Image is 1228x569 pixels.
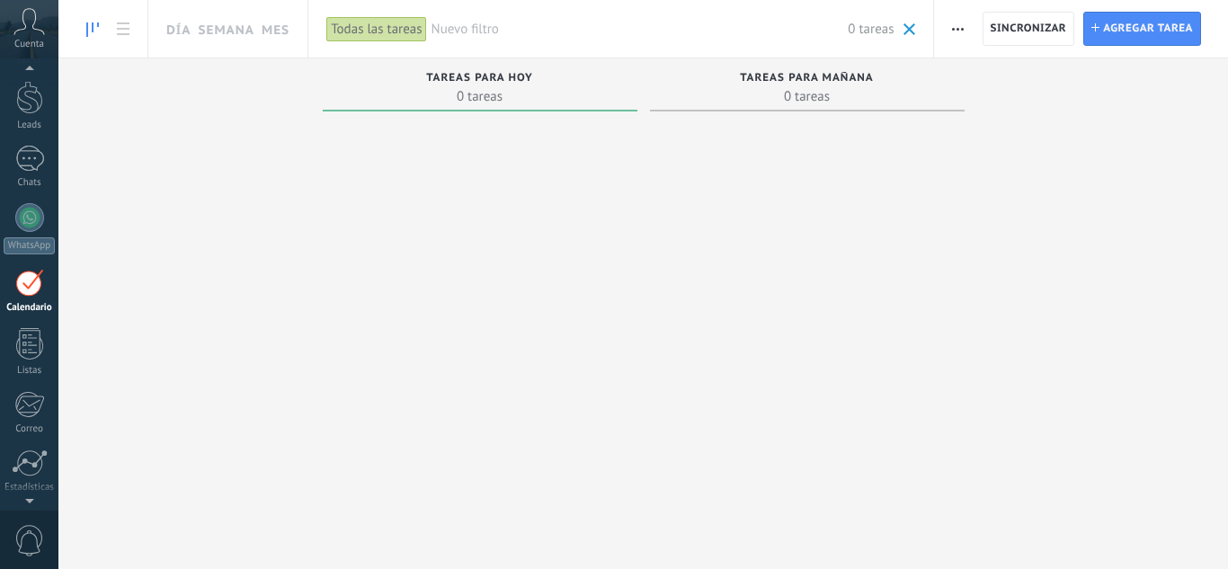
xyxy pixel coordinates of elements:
a: To-do line [77,12,108,47]
div: Correo [4,423,56,435]
div: Estadísticas [4,482,56,493]
span: Cuenta [14,39,44,50]
div: Todas las tareas [326,16,426,42]
span: Nuevo filtro [432,21,849,38]
button: Sincronizar [983,12,1075,46]
div: Chats [4,177,56,189]
span: 0 tareas [332,87,628,105]
span: Agregar tarea [1103,13,1193,45]
span: Tareas para mañana [740,72,874,84]
span: 0 tareas [848,21,894,38]
div: WhatsApp [4,237,55,254]
span: Tareas para hoy [426,72,533,84]
div: Listas [4,365,56,377]
div: Tareas para hoy [332,72,628,87]
button: Agregar tarea [1083,12,1201,46]
a: To-do list [108,12,138,47]
button: Más [945,12,971,46]
span: Sincronizar [991,23,1067,34]
div: Calendario [4,302,56,314]
span: 0 tareas [659,87,956,105]
div: Tareas para mañana [659,72,956,87]
div: Leads [4,120,56,131]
